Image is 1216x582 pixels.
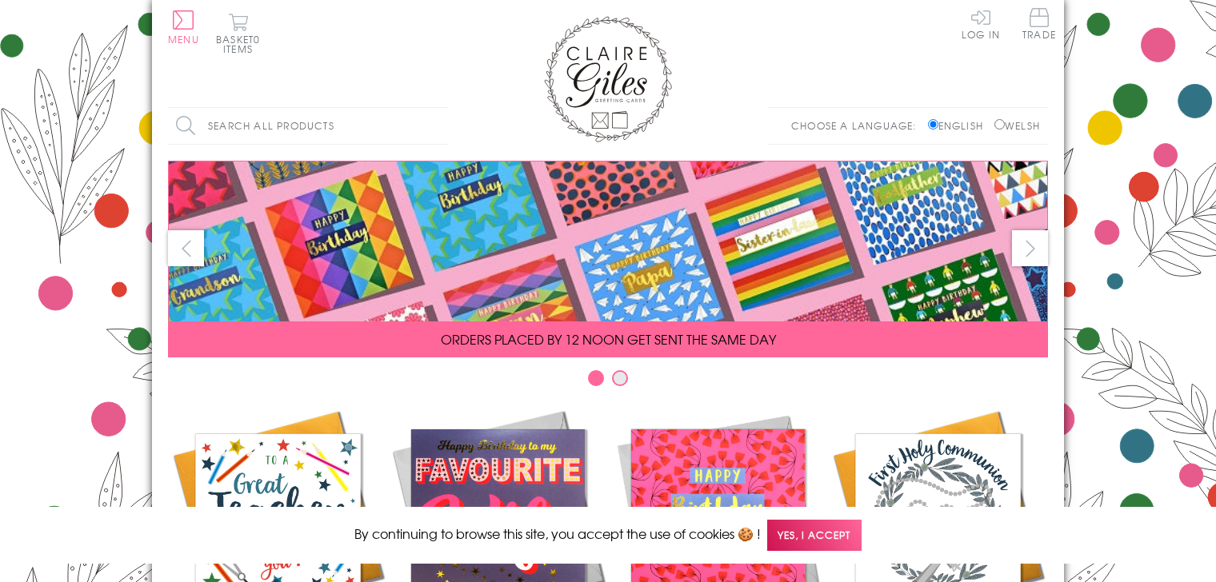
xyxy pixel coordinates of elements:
input: Search all products [168,108,448,144]
button: Basket0 items [216,13,260,54]
a: Log In [962,8,1000,39]
button: Carousel Page 1 (Current Slide) [588,370,604,386]
button: prev [168,230,204,266]
input: Search [432,108,448,144]
button: Carousel Page 2 [612,370,628,386]
a: Trade [1022,8,1056,42]
div: Carousel Pagination [168,369,1048,394]
span: 0 items [223,32,260,56]
button: Menu [168,10,199,44]
p: Choose a language: [791,118,925,133]
span: ORDERS PLACED BY 12 NOON GET SENT THE SAME DAY [441,329,776,349]
img: Claire Giles Greetings Cards [544,16,672,142]
label: English [928,118,991,133]
span: Yes, I accept [767,520,862,551]
span: Menu [168,32,199,46]
button: next [1012,230,1048,266]
label: Welsh [994,118,1040,133]
input: English [928,119,938,130]
input: Welsh [994,119,1005,130]
span: Trade [1022,8,1056,39]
